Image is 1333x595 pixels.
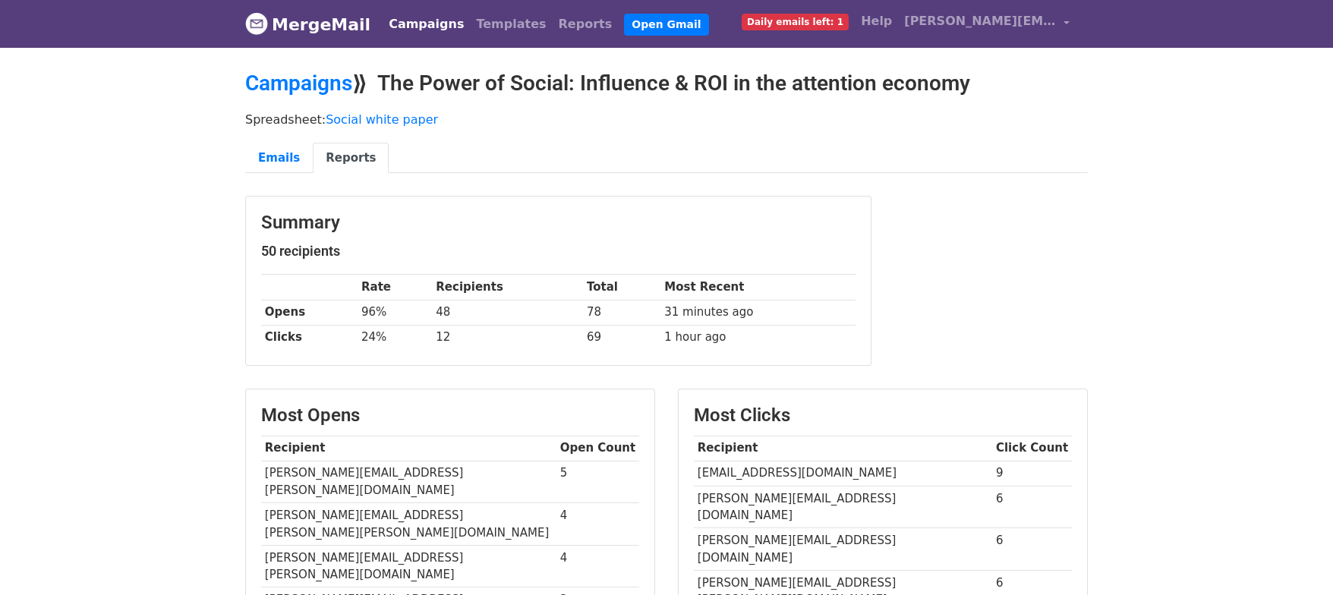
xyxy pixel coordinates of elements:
[583,275,660,300] th: Total
[694,528,992,571] td: [PERSON_NAME][EMAIL_ADDRESS][DOMAIN_NAME]
[992,486,1072,528] td: 6
[358,300,432,325] td: 96%
[992,461,1072,486] td: 9
[904,12,1056,30] span: [PERSON_NAME][EMAIL_ADDRESS][DOMAIN_NAME]
[433,300,584,325] td: 48
[583,300,660,325] td: 78
[694,436,992,461] th: Recipient
[358,325,432,350] td: 24%
[433,275,584,300] th: Recipients
[736,6,855,36] a: Daily emails left: 1
[583,325,660,350] td: 69
[245,71,1088,96] h2: ⟫ The Power of Social: Influence & ROI in the attention economy
[470,9,552,39] a: Templates
[553,9,619,39] a: Reports
[261,545,556,587] td: [PERSON_NAME][EMAIL_ADDRESS][PERSON_NAME][DOMAIN_NAME]
[660,325,856,350] td: 1 hour ago
[694,461,992,486] td: [EMAIL_ADDRESS][DOMAIN_NAME]
[433,325,584,350] td: 12
[556,503,639,546] td: 4
[245,143,313,174] a: Emails
[261,212,856,234] h3: Summary
[261,300,358,325] th: Opens
[660,300,856,325] td: 31 minutes ago
[358,275,432,300] th: Rate
[742,14,849,30] span: Daily emails left: 1
[261,436,556,461] th: Recipient
[556,545,639,587] td: 4
[261,461,556,503] td: [PERSON_NAME][EMAIL_ADDRESS][PERSON_NAME][DOMAIN_NAME]
[245,8,370,40] a: MergeMail
[624,14,708,36] a: Open Gmail
[261,325,358,350] th: Clicks
[898,6,1076,42] a: [PERSON_NAME][EMAIL_ADDRESS][DOMAIN_NAME]
[245,71,352,96] a: Campaigns
[261,243,856,260] h5: 50 recipients
[261,503,556,546] td: [PERSON_NAME][EMAIL_ADDRESS][PERSON_NAME][PERSON_NAME][DOMAIN_NAME]
[313,143,389,174] a: Reports
[245,12,268,35] img: MergeMail logo
[855,6,898,36] a: Help
[383,9,470,39] a: Campaigns
[992,436,1072,461] th: Click Count
[245,112,1088,127] p: Spreadsheet:
[660,275,856,300] th: Most Recent
[992,528,1072,571] td: 6
[694,486,992,528] td: [PERSON_NAME][EMAIL_ADDRESS][DOMAIN_NAME]
[556,436,639,461] th: Open Count
[694,405,1072,427] h3: Most Clicks
[261,405,639,427] h3: Most Opens
[556,461,639,503] td: 5
[326,112,438,127] a: Social white paper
